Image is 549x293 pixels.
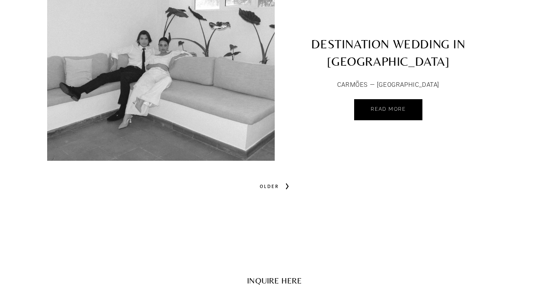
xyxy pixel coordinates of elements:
[253,176,296,196] a: Older
[371,106,405,112] span: Read More
[257,181,282,192] span: Older
[354,99,422,120] a: Read More
[302,79,475,91] p: CARMÕES — [GEOGRAPHIC_DATA]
